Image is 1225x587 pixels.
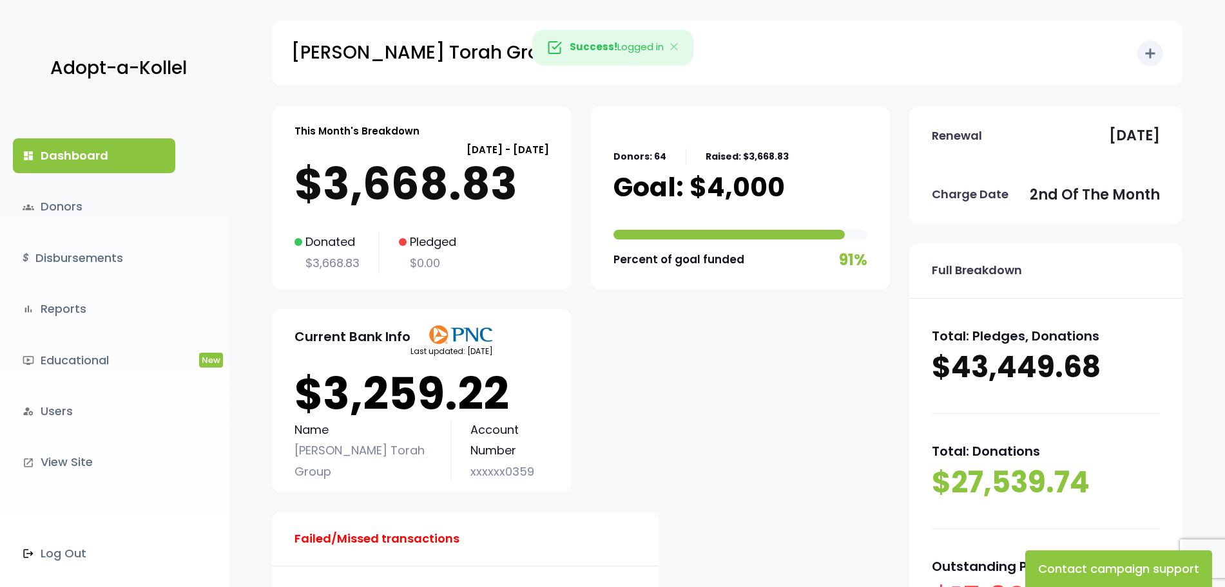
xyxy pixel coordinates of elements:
[613,171,785,203] p: Goal: $4,000
[932,463,1160,503] p: $27,539.74
[294,440,431,482] p: [PERSON_NAME] Torah Group
[13,343,175,378] a: ondemand_videoEducationalNew
[429,325,493,344] img: PNClogo.svg
[1137,41,1163,66] button: add
[613,250,744,270] p: Percent of goal funded
[932,184,1008,205] p: Charge Date
[932,348,1160,387] p: $43,449.68
[932,555,1160,578] p: Outstanding Pledges
[570,40,617,53] strong: Success!
[294,141,549,158] p: [DATE] - [DATE]
[294,420,431,440] p: Name
[50,52,187,84] p: Adopt-a-Kollel
[13,445,175,480] a: launchView Site
[399,232,456,252] p: Pledged
[13,292,175,326] a: bar_chartReports
[470,420,548,461] p: Account Number
[706,149,789,165] p: Raised: $3,668.83
[656,30,693,65] button: Close
[1030,182,1160,208] p: 2nd of the month
[410,344,493,359] p: Last updated: [DATE]
[532,30,693,66] div: Logged in
[13,138,175,173] a: dashboardDashboard
[1025,550,1212,587] button: Contact campaign support
[294,253,360,274] p: $3,668.83
[294,232,360,252] p: Donated
[23,355,34,366] i: ondemand_video
[294,325,410,348] p: Current Bank Info
[199,353,223,368] span: New
[44,37,187,100] a: Adopt-a-Kollel
[1143,46,1158,61] i: add
[13,394,175,429] a: manage_accountsUsers
[13,189,175,224] a: groupsDonors
[399,253,456,274] p: $0.00
[23,201,34,213] span: groups
[23,150,34,162] i: dashboard
[613,149,666,165] p: Donors: 64
[839,246,867,274] p: 91%
[294,368,549,420] p: $3,259.22
[932,260,1022,281] p: Full Breakdown
[294,528,459,549] p: Failed/Missed transactions
[932,324,1160,348] p: Total: Pledges, Donations
[291,37,563,69] p: [PERSON_NAME] Torah Group
[23,249,29,268] i: $
[13,536,175,571] a: Log Out
[932,126,982,146] p: Renewal
[294,158,549,210] p: $3,668.83
[23,405,34,417] i: manage_accounts
[932,440,1160,463] p: Total: Donations
[23,457,34,469] i: launch
[23,303,34,315] i: bar_chart
[470,461,548,482] p: xxxxxx0359
[1109,123,1160,149] p: [DATE]
[294,122,420,140] p: This Month's Breakdown
[13,241,175,275] a: $Disbursements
